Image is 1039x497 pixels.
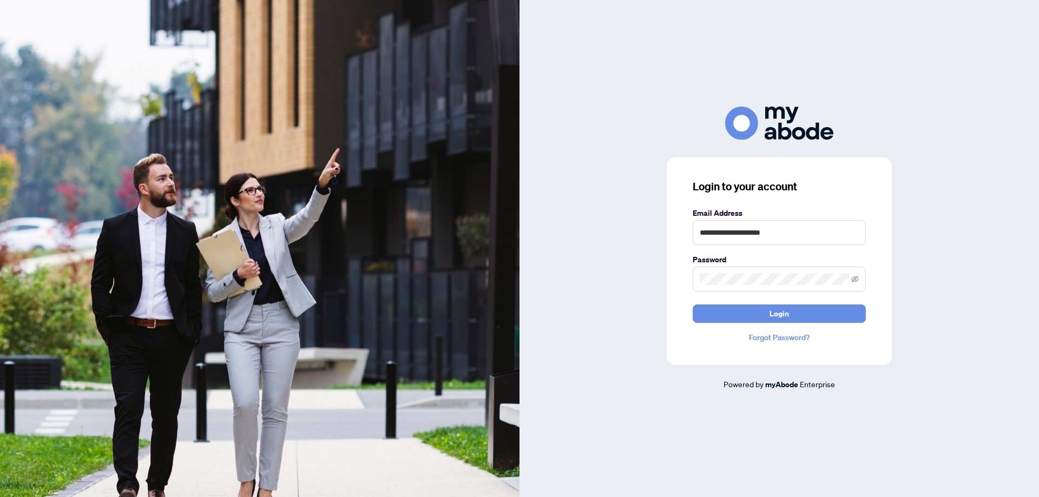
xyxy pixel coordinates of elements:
[693,179,866,194] h3: Login to your account
[693,207,866,219] label: Email Address
[851,275,859,283] span: eye-invisible
[800,379,835,389] span: Enterprise
[693,254,866,266] label: Password
[765,379,798,390] a: myAbode
[724,379,764,389] span: Powered by
[693,332,866,343] a: Forgot Password?
[770,305,789,322] span: Login
[693,304,866,323] button: Login
[725,107,833,140] img: ma-logo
